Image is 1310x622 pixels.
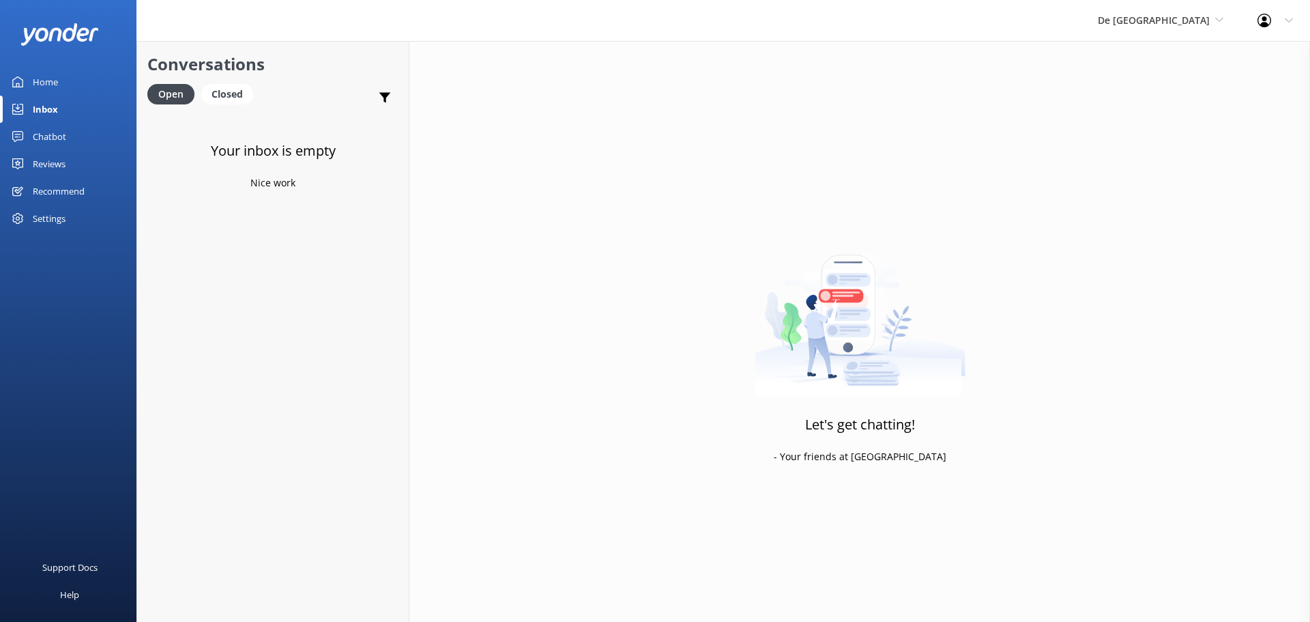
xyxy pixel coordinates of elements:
[33,68,58,96] div: Home
[33,96,58,123] div: Inbox
[201,86,260,101] a: Closed
[20,23,99,46] img: yonder-white-logo.png
[774,449,946,464] p: - Your friends at [GEOGRAPHIC_DATA]
[33,123,66,150] div: Chatbot
[201,84,253,104] div: Closed
[33,205,65,232] div: Settings
[250,175,295,190] p: Nice work
[211,140,336,162] h3: Your inbox is empty
[755,226,965,397] img: artwork of a man stealing a conversation from at giant smartphone
[1098,14,1210,27] span: De [GEOGRAPHIC_DATA]
[147,51,398,77] h2: Conversations
[33,178,85,205] div: Recommend
[60,581,79,608] div: Help
[147,86,201,101] a: Open
[147,84,194,104] div: Open
[42,554,98,581] div: Support Docs
[33,150,65,178] div: Reviews
[805,414,915,436] h3: Let's get chatting!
